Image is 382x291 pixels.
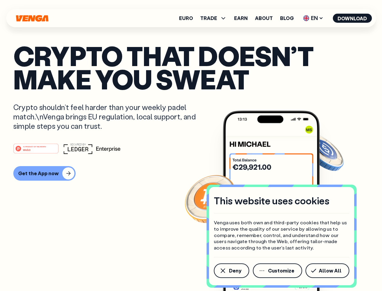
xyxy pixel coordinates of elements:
button: Deny [214,263,249,278]
button: Download [333,14,372,23]
tspan: Web3 [23,148,31,151]
img: USDC coin [302,130,345,174]
span: EN [301,13,325,23]
p: Venga uses both own and third-party cookies that help us to improve the quality of our service by... [214,219,349,251]
tspan: #1 PRODUCT OF THE MONTH [23,145,46,147]
p: Crypto shouldn’t feel harder than your weekly padel match.\nVenga brings EU regulation, local sup... [13,102,204,131]
div: Get the App now [18,170,59,176]
button: Allow All [305,263,349,278]
img: Bitcoin [184,171,238,226]
a: Get the App now [13,166,369,181]
p: Crypto that doesn’t make you sweat [13,44,369,90]
span: Deny [229,268,241,273]
span: TRADE [200,15,227,22]
span: TRADE [200,16,217,21]
button: Customize [253,263,302,278]
span: Allow All [319,268,341,273]
a: #1 PRODUCT OF THE MONTHWeb3 [13,147,59,155]
svg: Home [15,15,49,22]
a: Blog [280,16,294,21]
a: Euro [179,16,193,21]
span: Customize [268,268,294,273]
h4: This website uses cookies [214,194,329,207]
a: About [255,16,273,21]
button: Get the App now [13,166,76,181]
img: flag-uk [303,15,309,21]
a: Earn [234,16,248,21]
